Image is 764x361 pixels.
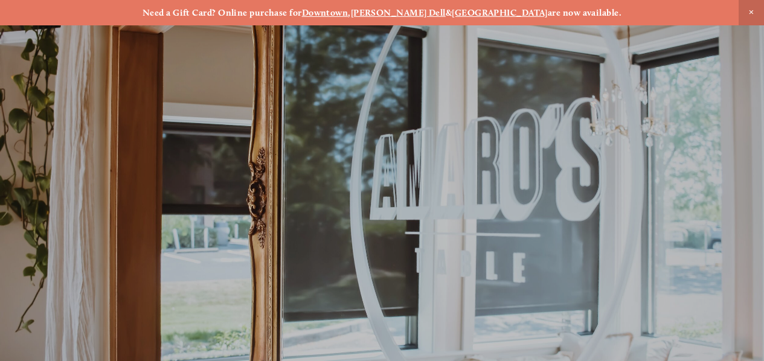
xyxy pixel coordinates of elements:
a: [PERSON_NAME] Dell [351,7,446,18]
a: [GEOGRAPHIC_DATA] [452,7,548,18]
strong: Need a Gift Card? Online purchase for [143,7,302,18]
strong: , [348,7,350,18]
strong: & [446,7,452,18]
a: Downtown [302,7,348,18]
strong: are now available. [548,7,621,18]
